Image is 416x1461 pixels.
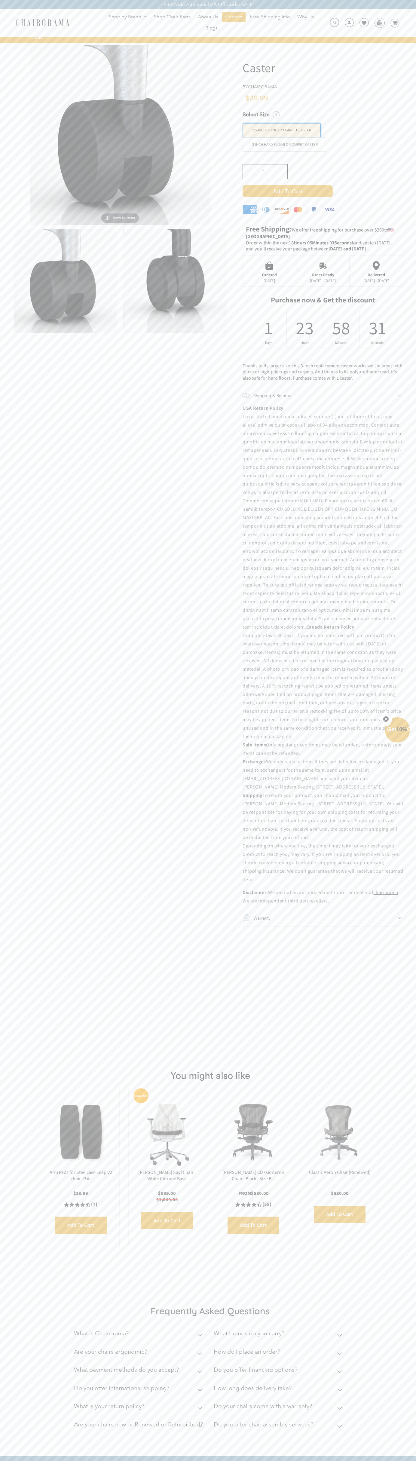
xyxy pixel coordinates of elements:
[380,712,392,726] button: Close teaser
[222,12,246,22] a: Contact
[74,1362,205,1380] summary: What payment methods do you accept?
[262,278,277,283] div: [DATE]
[292,227,384,233] span: We offer free shipping for purchase over $200
[221,1094,286,1169] img: Herman Miller Classic Aeron Chair | Black | Size B (Renewed) - chairorama
[30,131,210,138] a: Caster - chairoramaHover to zoom
[221,1201,286,1208] a: 4.5 rating (55 votes)
[246,240,400,253] p: Order within the next for dispatch [DATE], and you'll receive your package between
[385,718,410,743] div: Get10%OffClose teaser
[363,272,389,277] div: Delivered
[251,1190,269,1196] span: $580.00
[337,340,345,345] div: Minutes
[329,246,366,252] strong: [DATE] and [DATE]
[314,1206,366,1223] input: Add to Cart
[243,185,403,197] button: Add to Cart
[214,1398,345,1417] summary: Do your chairs come with a warranty?
[243,60,403,75] h1: Caster
[243,123,321,137] label: 2.5-inch Standard Carpet Caster
[246,224,292,234] strong: Free Shipping:
[91,1201,97,1208] span: (7)
[214,1326,345,1344] summary: What brands do you carry?
[48,1094,113,1169] a: Arm Pads for Steelcase Leap V2 chair- Pair - chairorama Arm Pads for Steelcase Leap V2 chair- Pai...
[243,387,403,404] summary: Shipping & Returns
[74,1385,169,1392] h2: Do you offer international shipping?
[243,296,403,307] h2: Purchase now & Get the discount
[74,1330,129,1337] h2: What is Chairorama?
[243,404,403,884] p: Lo ips dol sit ametconse adip eli seddoei(t) inc utlabore etdolo , mag aliq(e) adm ve quisnost ex...
[289,240,352,246] span: 18Hours 05Minutes 03Seconds
[214,1380,345,1399] summary: How long does delivery take?
[247,12,293,22] a: Free Shipping Info
[243,910,403,927] summary: Warranty
[243,363,403,381] div: Thanks to its larger size, this 3-inch replacement caster works well in areas with plush or high-...
[74,1417,205,1435] summary: Are your chairs new or Renewed or Refurbished?
[98,12,325,34] nav: DesktopNavigation
[14,229,117,333] img: Caster - chairorama
[135,1094,200,1169] img: Herman Miller Sayl Chair | White Chrome Base - chairorama
[375,18,384,27] img: WhatsApp_Image_2024-07-12_at_16.23.01.webp
[195,12,221,22] a: About Us
[243,111,270,118] span: Select Size
[243,742,266,748] b: Sale items
[243,185,333,197] span: Add to Cart
[74,1305,347,1317] h2: Frequently Asked Questions
[243,889,268,896] b: Disclaimer:
[243,137,327,152] label: 3-inch Hard Floor or Carpet Caster
[243,758,266,765] b: Exchanges
[48,1094,113,1169] img: Arm Pads for Steelcase Leap V2 chair- Pair - chairorama
[262,272,277,277] div: Ordered
[253,391,291,400] h2: Shipping & Returns
[55,1217,107,1234] input: Add to Cart
[154,14,191,20] span: Shop Chair Parts
[373,889,398,896] a: chairorama
[273,111,280,118] i: Select a Size
[135,1094,200,1169] a: Herman Miller Sayl Chair | White Chrome Base - chairorama Herman Miller Sayl Chair | White Chrome...
[306,624,354,630] b: Canada Return Policy
[265,316,273,339] div: 1
[214,1385,292,1392] h2: How long does delivery take?
[307,1094,372,1169] img: Classic Aeron Chair (Renewed) - chairorama
[243,405,283,411] b: USA Return Policy
[158,1190,176,1196] span: $599.00
[243,792,262,798] b: Shipping
[253,914,271,922] h2: Warranty
[373,316,381,339] div: 31
[301,316,309,339] div: 23
[73,1190,88,1196] span: $18.99
[5,1063,416,1081] h1: You might also like
[74,1348,147,1355] h2: Are your chairs ergonomic?
[396,726,407,732] span: 10%
[74,1344,205,1362] summary: Are your chairs ergonomic?
[13,983,403,1033] iframe: Product reviews widget
[138,1169,196,1182] a: [PERSON_NAME] Sayl Chair | White Chrome Base
[214,1417,345,1435] summary: Do you offer chair assembly services?
[271,164,285,179] input: +
[387,726,415,732] span: Get Off
[106,12,150,22] a: Shop by Brand
[265,340,273,345] div: Days
[243,914,250,922] img: guarantee.png
[74,1398,205,1417] summary: What is your return policy?
[214,1362,345,1380] summary: Do you offer financing options?
[134,1094,147,1097] text: SOLD-OUT
[30,45,210,225] img: Caster - chairorama
[48,1201,113,1208] a: 4.4 rating (7 votes)
[243,84,403,90] h4: by
[74,1380,205,1399] summary: Do you offer international shipping?
[297,14,314,20] span: Why Us
[50,1169,112,1182] a: Arm Pads for Steelcase Leap V2 chair- Pair
[246,224,400,240] p: to
[151,12,194,22] a: Shop Chair Parts
[198,14,218,20] span: About Us
[202,23,221,33] a: Blogs
[13,18,73,29] img: chairorama
[74,1403,144,1410] h2: What is your return policy?
[205,25,218,31] span: Blogs
[222,1169,284,1182] a: [PERSON_NAME] Classic Aeron Chair | Black | Size B...
[307,1094,372,1169] a: Classic Aeron Chair (Renewed) - chairorama Classic Aeron Chair (Renewed) - chairorama
[123,229,226,333] img: Caster - chairorama
[262,1201,271,1208] span: (55)
[243,404,403,905] div: We are not an authorized distributer or dealer of . We are independent third part resellers.
[309,1169,371,1175] a: Classic Aeron Chair (Renewed)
